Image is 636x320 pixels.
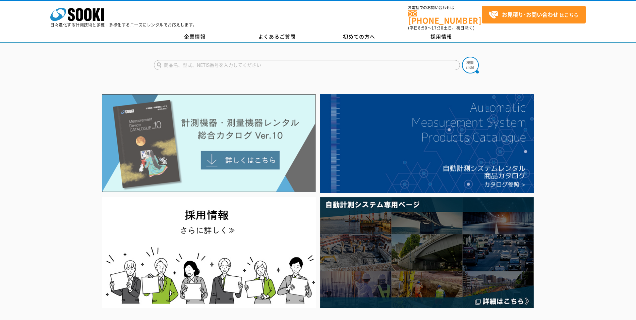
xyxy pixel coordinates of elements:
[343,33,375,40] span: 初めての方へ
[50,23,197,27] p: 日々進化する計測技術と多種・多様化するニーズにレンタルでお応えします。
[408,6,482,10] span: お電話でのお問い合わせは
[488,10,578,20] span: はこちら
[102,94,316,192] img: Catalog Ver10
[236,32,318,42] a: よくあるご質問
[320,94,534,193] img: 自動計測システムカタログ
[408,10,482,24] a: [PHONE_NUMBER]
[400,32,482,42] a: 採用情報
[320,197,534,308] img: 自動計測システム専用ページ
[318,32,400,42] a: 初めての方へ
[482,6,586,23] a: お見積り･お問い合わせはこちら
[154,32,236,42] a: 企業情報
[431,25,444,31] span: 17:30
[502,10,558,18] strong: お見積り･お問い合わせ
[154,60,460,70] input: 商品名、型式、NETIS番号を入力してください
[102,197,316,308] img: SOOKI recruit
[408,25,474,31] span: (平日 ～ 土日、祝日除く)
[418,25,427,31] span: 8:50
[462,57,479,73] img: btn_search.png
